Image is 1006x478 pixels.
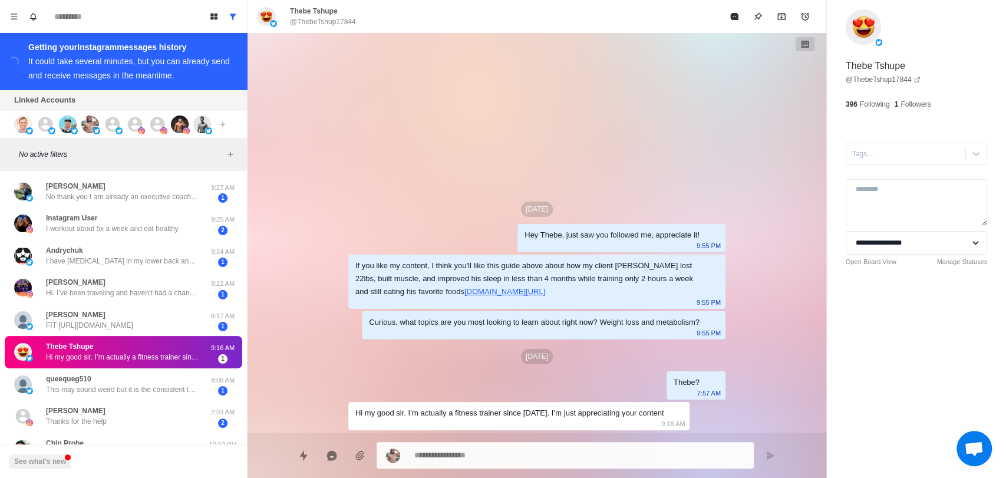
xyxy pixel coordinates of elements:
p: Followers [901,99,931,110]
p: 9:17 AM [208,311,238,321]
p: 10:12 PM [208,440,238,450]
p: 9:55 PM [697,239,721,252]
img: picture [14,116,32,133]
p: I workout about 5x a week and eat healthy [46,223,179,234]
img: picture [93,127,100,134]
img: picture [270,20,277,27]
img: picture [193,116,211,133]
img: picture [386,449,400,463]
img: picture [26,323,33,330]
img: picture [26,195,33,202]
button: Add account [216,117,230,131]
div: Curious, what topics are you most looking to learn about right now? Weight loss and metabolism? [369,316,700,329]
span: 2 [218,226,227,235]
p: [DATE] [521,202,553,217]
button: Notifications [24,7,42,26]
a: Open Board View [846,257,896,267]
button: Mark as read [723,5,746,28]
p: 2:03 AM [208,407,238,417]
img: picture [875,39,882,46]
img: picture [71,127,78,134]
div: Hey Thebe, just saw you followed me, appreciate it! [525,229,700,242]
img: picture [14,343,32,361]
p: Instagram User [46,213,97,223]
span: 1 [218,258,227,267]
button: Send message [758,444,782,467]
div: If you like my content, I think you'll like this guide above about how my client [PERSON_NAME] lo... [355,259,700,298]
p: 1 [894,99,898,110]
p: 9:55 PM [697,296,721,309]
p: 9:16 AM [208,343,238,353]
img: picture [26,387,33,394]
button: Add reminder [793,5,817,28]
p: 9:55 PM [697,327,721,339]
span: 1 [218,386,227,395]
p: [DATE] [521,349,553,364]
p: [PERSON_NAME] [46,181,105,192]
div: Hi my good sir. I’m actually a fitness trainer since [DATE]. I’m just appreciating your content [355,407,664,420]
img: picture [14,311,32,329]
img: picture [14,279,32,296]
img: picture [26,291,33,298]
button: Show all conversations [223,7,242,26]
p: Following [860,99,890,110]
p: No active filters [19,149,223,160]
span: 1 [218,322,227,331]
p: 9:25 AM [208,215,238,225]
p: Thanks for the help [46,416,107,427]
span: 1 [218,354,227,364]
button: Add media [348,444,372,467]
button: Menu [5,7,24,26]
img: picture [14,215,32,232]
p: 9:24 AM [208,247,238,257]
p: [PERSON_NAME] [46,309,105,320]
p: This may sound weird but it is the consistent temptation to consume fast food and lack of healthy... [46,384,199,395]
p: 9:22 AM [208,279,238,289]
span: 1 [218,290,227,299]
span: 2 [218,418,227,428]
p: queequeg510 [46,374,91,384]
a: [DOMAIN_NAME][URL] [464,287,545,296]
button: Quick replies [292,444,315,467]
p: No thank you I am already an executive coach [PERSON_NAME] [46,192,199,202]
img: picture [14,440,32,457]
div: Thebe? [674,376,700,389]
p: 9:08 AM [208,375,238,385]
p: Thebe Tshupe [846,59,905,73]
button: Archive [770,5,793,28]
p: @ThebeTshup17844 [290,17,356,27]
img: picture [14,247,32,265]
img: picture [116,127,123,134]
img: picture [14,375,32,393]
button: Add filters [223,147,238,161]
div: It could take several minutes, but you can already send and receive messages in the meantime. [28,57,230,80]
button: Board View [205,7,223,26]
button: Pin [746,5,770,28]
img: picture [846,9,881,45]
p: Linked Accounts [14,94,75,106]
p: Hi my good sir. I’m actually a fitness trainer since [DATE]. I’m just appreciating your content [46,352,199,362]
img: picture [205,127,212,134]
img: picture [14,183,32,200]
button: See what's new [9,454,71,469]
a: @ThebeTshup17844 [846,74,921,85]
p: Thebe Tshupe [290,6,337,17]
span: 1 [218,193,227,203]
a: Manage Statuses [936,257,987,267]
img: picture [183,127,190,134]
a: Open chat [956,431,992,466]
img: picture [171,116,189,133]
p: 9:27 AM [208,183,238,193]
p: Thebe Tshupe [46,341,93,352]
img: picture [59,116,77,133]
img: picture [138,127,145,134]
p: 396 [846,99,857,110]
img: picture [26,259,33,266]
img: picture [160,127,167,134]
div: Getting your Instagram messages history [28,40,233,54]
p: Chip Probe [46,438,84,449]
img: picture [48,127,55,134]
img: picture [26,226,33,233]
p: 9:16 AM [661,417,685,430]
p: [PERSON_NAME] [46,277,105,288]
